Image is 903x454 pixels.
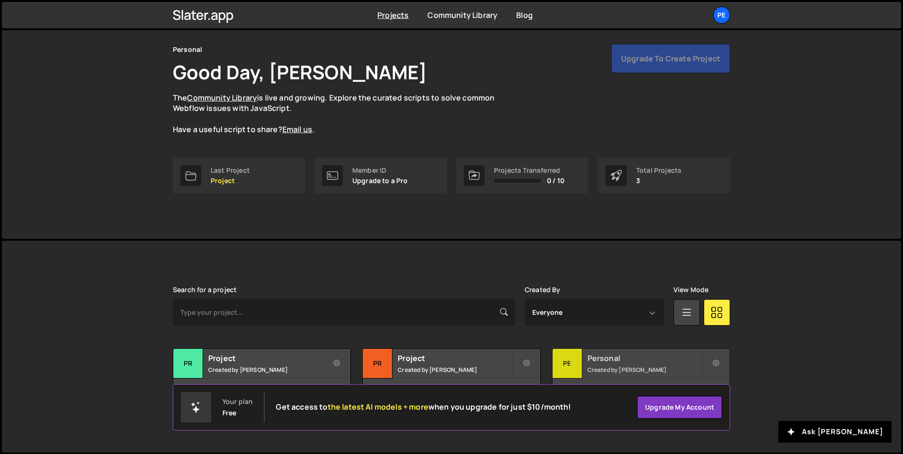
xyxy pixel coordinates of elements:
[553,349,582,378] div: Pe
[173,299,515,326] input: Type your project...
[362,348,540,407] a: Pr Project Created by [PERSON_NAME] No pages have been added to this project
[211,167,250,174] div: Last Project
[208,353,322,363] h2: Project
[222,409,237,417] div: Free
[363,378,540,407] div: No pages have been added to this project
[173,378,350,407] div: No pages have been added to this project
[173,92,513,135] p: The is live and growing. Explore the curated scripts to solve common Webflow issues with JavaScri...
[276,403,571,412] h2: Get access to when you upgrade for just $10/month!
[187,92,257,103] a: Community Library
[637,396,722,419] a: Upgrade my account
[211,177,250,185] p: Project
[173,59,427,85] h1: Good Day, [PERSON_NAME]
[525,286,561,294] label: Created By
[588,366,701,374] small: Created by [PERSON_NAME]
[427,10,497,20] a: Community Library
[208,366,322,374] small: Created by [PERSON_NAME]
[328,402,428,412] span: the latest AI models + more
[398,353,511,363] h2: Project
[516,10,533,20] a: Blog
[173,349,203,378] div: Pr
[494,167,564,174] div: Projects Transferred
[552,348,730,407] a: Pe Personal Created by [PERSON_NAME] 3 pages, last updated by [PERSON_NAME] [DATE]
[547,177,564,185] span: 0 / 10
[363,349,392,378] div: Pr
[173,348,351,407] a: Pr Project Created by [PERSON_NAME] No pages have been added to this project
[173,286,237,294] label: Search for a project
[636,167,682,174] div: Total Projects
[352,167,408,174] div: Member ID
[636,177,682,185] p: 3
[588,353,701,363] h2: Personal
[713,7,730,24] a: Pe
[173,44,202,55] div: Personal
[673,286,708,294] label: View Mode
[173,158,305,193] a: Last Project Project
[778,421,892,443] button: Ask [PERSON_NAME]
[377,10,409,20] a: Projects
[222,398,253,405] div: Your plan
[352,177,408,185] p: Upgrade to a Pro
[282,124,312,135] a: Email us
[398,366,511,374] small: Created by [PERSON_NAME]
[553,378,730,407] div: 3 pages, last updated by [PERSON_NAME] [DATE]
